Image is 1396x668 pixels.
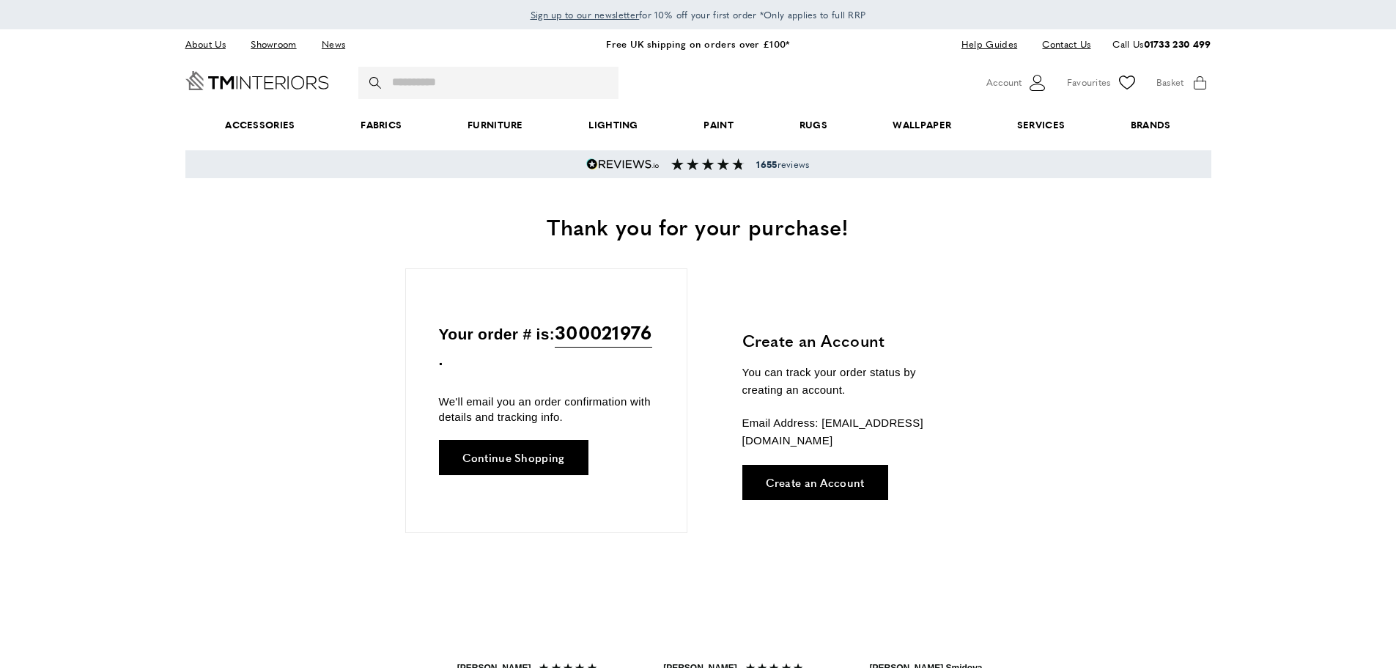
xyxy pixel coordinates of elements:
[671,103,767,147] a: Paint
[742,329,959,352] h3: Create an Account
[606,37,789,51] a: Free UK shipping on orders over £100*
[531,8,640,21] span: Sign up to our newsletter
[586,158,660,170] img: Reviews.io 5 stars
[742,465,888,500] a: Create an Account
[1144,37,1211,51] a: 01733 230 499
[860,103,984,147] a: Wallpaper
[439,318,654,372] p: Your order # is: .
[439,440,588,475] a: Continue Shopping
[240,34,307,54] a: Showroom
[555,318,652,348] span: 300021976
[767,103,860,147] a: Rugs
[531,7,640,22] a: Sign up to our newsletter
[1098,103,1203,147] a: Brands
[986,75,1022,90] span: Account
[435,103,555,147] a: Furniture
[756,158,777,171] strong: 1655
[984,103,1098,147] a: Services
[556,103,671,147] a: Lighting
[1031,34,1090,54] a: Contact Us
[986,72,1049,94] button: Customer Account
[1067,72,1138,94] a: Favourites
[531,8,866,21] span: for 10% off your first order *Only applies to full RRP
[311,34,356,54] a: News
[328,103,435,147] a: Fabrics
[742,414,959,449] p: Email Address: [EMAIL_ADDRESS][DOMAIN_NAME]
[192,103,328,147] span: Accessories
[439,394,654,425] p: We'll email you an order confirmation with details and tracking info.
[369,67,384,99] button: Search
[185,34,237,54] a: About Us
[950,34,1028,54] a: Help Guides
[756,158,809,170] span: reviews
[1067,75,1111,90] span: Favourites
[1112,37,1211,52] p: Call Us
[671,158,745,170] img: Reviews section
[742,364,959,399] p: You can track your order status by creating an account.
[766,477,865,488] span: Create an Account
[547,210,849,242] span: Thank you for your purchase!
[185,71,329,90] a: Go to Home page
[462,452,565,463] span: Continue Shopping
